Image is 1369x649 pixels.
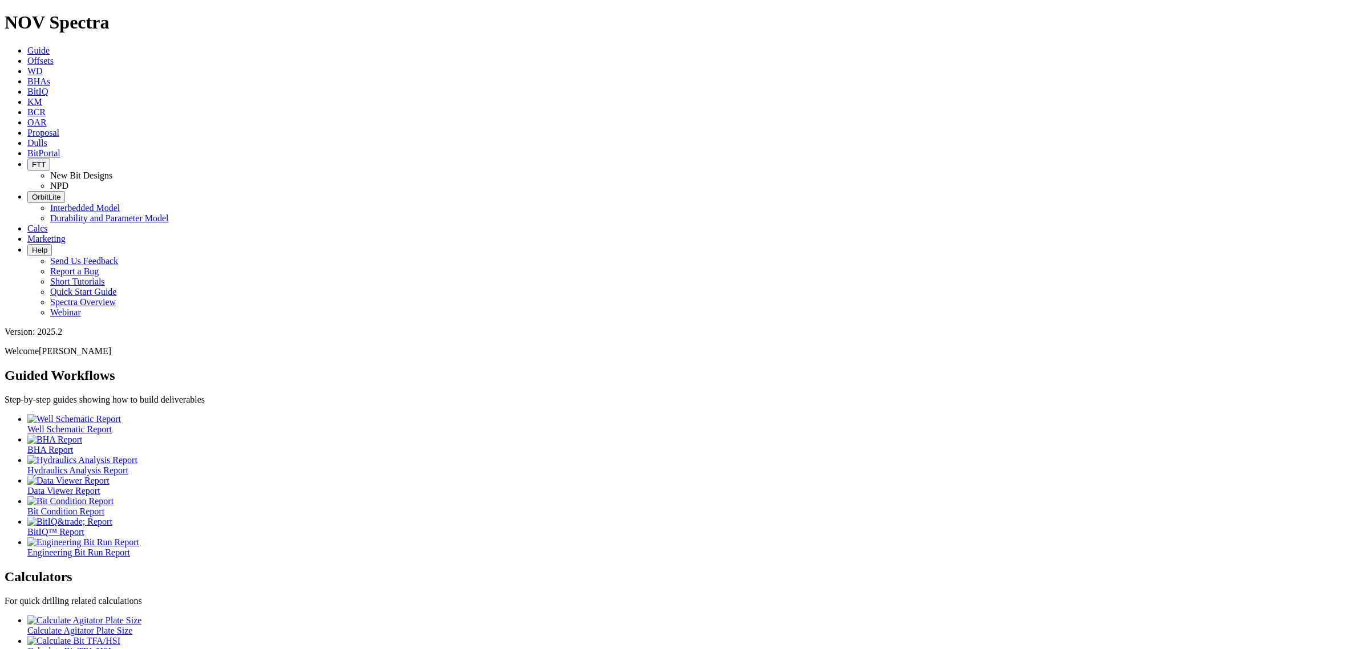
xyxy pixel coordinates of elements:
a: BitIQ&trade; Report BitIQ™ Report [27,517,1364,537]
a: Engineering Bit Run Report Engineering Bit Run Report [27,537,1364,557]
a: Hydraulics Analysis Report Hydraulics Analysis Report [27,455,1364,475]
span: BHA Report [27,445,73,455]
a: BitIQ [27,87,48,96]
span: Hydraulics Analysis Report [27,465,128,475]
a: Proposal [27,128,59,137]
a: Interbedded Model [50,203,120,213]
img: Bit Condition Report [27,496,114,506]
span: Well Schematic Report [27,424,112,434]
span: Bit Condition Report [27,506,104,516]
span: BitIQ™ Report [27,527,84,537]
img: Calculate Bit TFA/HSI [27,636,120,646]
p: Welcome [5,346,1364,356]
a: New Bit Designs [50,171,112,180]
button: OrbitLite [27,191,65,203]
a: Webinar [50,307,81,317]
a: Guide [27,46,50,55]
a: Dulls [27,138,47,148]
a: Send Us Feedback [50,256,118,266]
p: Step-by-step guides showing how to build deliverables [5,395,1364,405]
a: Bit Condition Report Bit Condition Report [27,496,1364,516]
a: BHAs [27,76,50,86]
span: FTT [32,160,46,169]
a: Spectra Overview [50,297,116,307]
img: BHA Report [27,435,82,445]
p: For quick drilling related calculations [5,596,1364,606]
a: Durability and Parameter Model [50,213,169,223]
a: NPD [50,181,68,190]
a: BitPortal [27,148,60,158]
a: Short Tutorials [50,277,105,286]
button: Help [27,244,52,256]
img: Engineering Bit Run Report [27,537,139,547]
div: Version: 2025.2 [5,327,1364,337]
img: Calculate Agitator Plate Size [27,615,141,626]
img: BitIQ&trade; Report [27,517,112,527]
a: Quick Start Guide [50,287,116,297]
span: [PERSON_NAME] [39,346,111,356]
span: Data Viewer Report [27,486,100,496]
a: Offsets [27,56,54,66]
span: OrbitLite [32,193,60,201]
button: FTT [27,159,50,171]
h2: Guided Workflows [5,368,1364,383]
h2: Calculators [5,569,1364,585]
span: Engineering Bit Run Report [27,547,130,557]
img: Data Viewer Report [27,476,110,486]
a: OAR [27,117,47,127]
a: KM [27,97,42,107]
a: Calculate Agitator Plate Size Calculate Agitator Plate Size [27,615,1364,635]
a: Data Viewer Report Data Viewer Report [27,476,1364,496]
a: BHA Report BHA Report [27,435,1364,455]
a: Report a Bug [50,266,99,276]
a: Calcs [27,224,48,233]
a: WD [27,66,43,76]
img: Well Schematic Report [27,414,121,424]
a: Marketing [27,234,66,244]
h1: NOV Spectra [5,12,1364,33]
a: BCR [27,107,46,117]
span: Help [32,246,47,254]
img: Hydraulics Analysis Report [27,455,137,465]
a: Well Schematic Report Well Schematic Report [27,414,1364,434]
